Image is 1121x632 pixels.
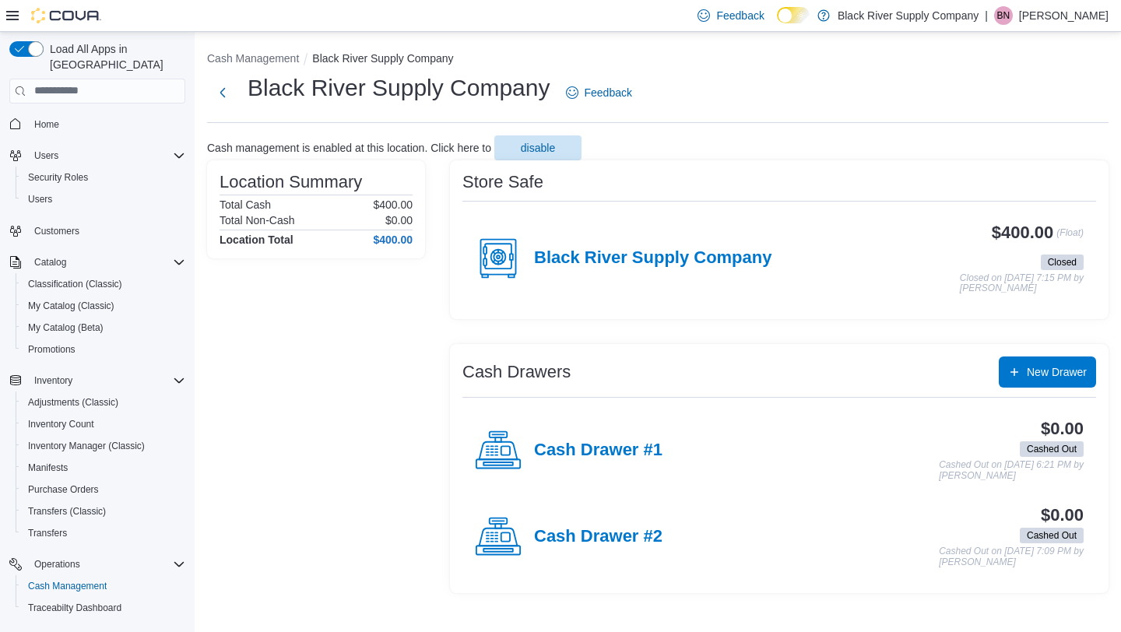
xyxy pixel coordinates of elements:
span: Users [28,193,52,205]
span: Classification (Classic) [28,278,122,290]
button: Traceabilty Dashboard [16,597,192,619]
p: Cashed Out on [DATE] 7:09 PM by [PERSON_NAME] [939,546,1084,567]
button: Inventory [28,371,79,390]
a: Customers [28,222,86,241]
button: Inventory Count [16,413,192,435]
span: Promotions [22,340,185,359]
a: Classification (Classic) [22,275,128,293]
button: Home [3,113,192,135]
span: Inventory Manager (Classic) [22,437,185,455]
span: Catalog [28,253,185,272]
button: Cash Management [207,52,299,65]
button: New Drawer [999,356,1096,388]
span: Manifests [28,462,68,474]
h1: Black River Supply Company [248,72,550,104]
h3: $0.00 [1041,420,1084,438]
h4: $400.00 [373,233,413,246]
span: Users [22,190,185,209]
span: Inventory Count [28,418,94,430]
span: Cashed Out [1027,442,1077,456]
span: Cashed Out [1020,528,1084,543]
a: Promotions [22,340,82,359]
span: Adjustments (Classic) [28,396,118,409]
span: Classification (Classic) [22,275,185,293]
span: BN [997,6,1010,25]
span: Cashed Out [1020,441,1084,457]
span: Operations [28,555,185,574]
p: Closed on [DATE] 7:15 PM by [PERSON_NAME] [960,273,1084,294]
h4: Black River Supply Company [534,248,771,269]
span: Users [34,149,58,162]
a: My Catalog (Classic) [22,297,121,315]
button: Customers [3,219,192,242]
span: Feedback [585,85,632,100]
p: Cash management is enabled at this location. Click here to [207,142,491,154]
a: Manifests [22,458,74,477]
button: Operations [28,555,86,574]
span: Dark Mode [777,23,778,24]
span: Inventory Manager (Classic) [28,440,145,452]
span: Operations [34,558,80,571]
p: Black River Supply Company [838,6,979,25]
button: Operations [3,553,192,575]
div: Brittany Niles [994,6,1013,25]
span: Transfers [28,527,67,539]
span: Customers [34,225,79,237]
span: Purchase Orders [22,480,185,499]
span: Closed [1041,255,1084,270]
p: $400.00 [373,198,413,211]
h4: Location Total [220,233,293,246]
button: Adjustments (Classic) [16,391,192,413]
span: Traceabilty Dashboard [22,599,185,617]
button: Purchase Orders [16,479,192,500]
h6: Total Non-Cash [220,214,295,226]
h3: $400.00 [992,223,1053,242]
span: Feedback [716,8,764,23]
button: My Catalog (Beta) [16,317,192,339]
button: Black River Supply Company [312,52,453,65]
span: New Drawer [1027,364,1087,380]
span: My Catalog (Classic) [22,297,185,315]
nav: An example of EuiBreadcrumbs [207,51,1109,69]
a: Transfers [22,524,73,542]
img: Cova [31,8,101,23]
span: Cash Management [28,580,107,592]
span: Manifests [22,458,185,477]
span: My Catalog (Beta) [22,318,185,337]
a: Home [28,115,65,134]
h6: Total Cash [220,198,271,211]
span: Inventory [28,371,185,390]
span: Cashed Out [1027,528,1077,542]
span: Inventory Count [22,415,185,434]
button: disable [494,135,582,160]
button: Users [3,145,192,167]
button: Promotions [16,339,192,360]
button: Inventory [3,370,192,391]
button: Transfers [16,522,192,544]
button: Users [16,188,192,210]
span: Adjustments (Classic) [22,393,185,412]
span: Load All Apps in [GEOGRAPHIC_DATA] [44,41,185,72]
span: My Catalog (Classic) [28,300,114,312]
p: | [985,6,988,25]
h3: $0.00 [1041,506,1084,525]
a: Feedback [560,77,638,108]
a: Security Roles [22,168,94,187]
button: My Catalog (Classic) [16,295,192,317]
h3: Store Safe [462,173,543,191]
a: Traceabilty Dashboard [22,599,128,617]
span: Users [28,146,185,165]
span: Security Roles [28,171,88,184]
h4: Cash Drawer #1 [534,441,662,461]
span: Inventory [34,374,72,387]
span: Promotions [28,343,76,356]
button: Security Roles [16,167,192,188]
button: Catalog [3,251,192,273]
a: Users [22,190,58,209]
span: Customers [28,221,185,241]
a: Cash Management [22,577,113,595]
button: Next [207,77,238,108]
span: My Catalog (Beta) [28,321,104,334]
p: $0.00 [385,214,413,226]
p: (Float) [1056,223,1084,251]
